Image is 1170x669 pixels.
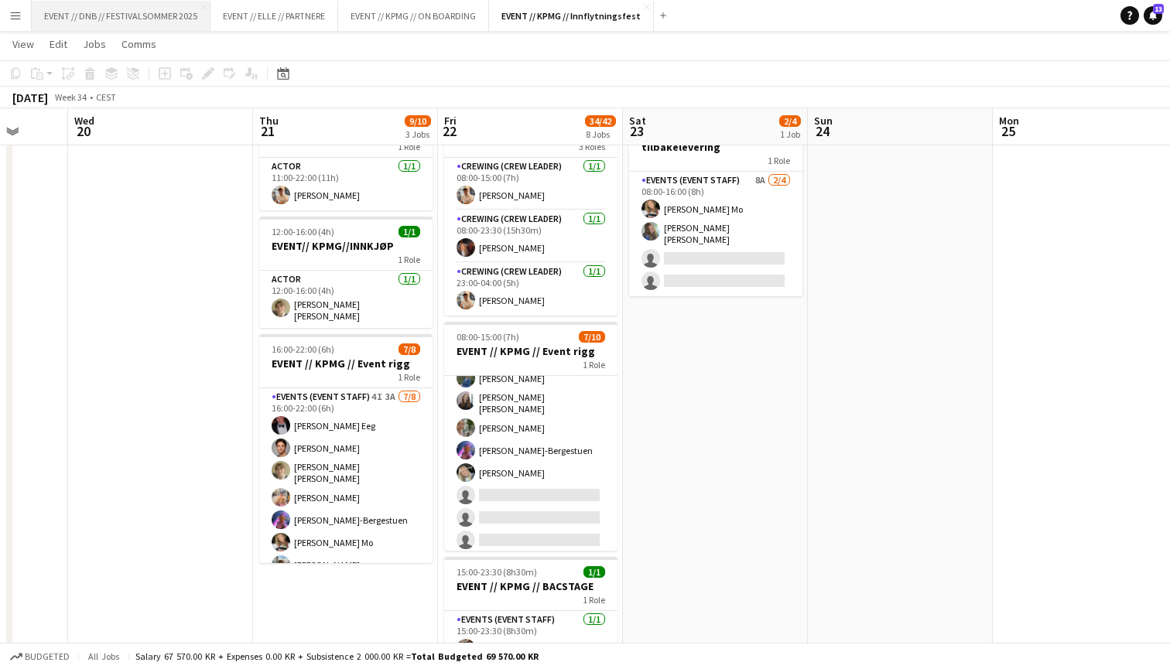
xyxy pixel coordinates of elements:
[77,34,112,54] a: Jobs
[583,594,605,606] span: 1 Role
[85,650,122,662] span: All jobs
[585,115,616,127] span: 34/42
[629,104,802,296] app-job-card: 08:00-16:00 (8h)2/4EVENT // KPMG // tilbakelevering1 RoleEvents (Event Staff)8A2/408:00-16:00 (8h...
[259,334,433,563] app-job-card: 16:00-22:00 (6h)7/8EVENT // KPMG // Event rigg1 RoleEvents (Event Staff)4I3A7/816:00-22:00 (6h)[P...
[83,37,106,51] span: Jobs
[1144,6,1162,25] a: 13
[1153,4,1164,14] span: 13
[442,122,457,140] span: 22
[96,91,116,103] div: CEST
[812,122,833,140] span: 24
[259,114,279,128] span: Thu
[399,226,420,237] span: 1/1
[768,155,790,166] span: 1 Role
[579,141,605,152] span: 3 Roles
[405,128,430,140] div: 3 Jobs
[259,104,433,210] app-job-card: 11:00-22:00 (11h)1/1CREW LEADER// OPRIGG1 RoleActor1/111:00-22:00 (11h)[PERSON_NAME]
[259,271,433,328] app-card-role: Actor1/112:00-16:00 (4h)[PERSON_NAME] [PERSON_NAME]
[74,114,94,128] span: Wed
[398,371,420,383] span: 1 Role
[8,648,72,665] button: Budgeted
[51,91,90,103] span: Week 34
[780,128,800,140] div: 1 Job
[444,296,617,555] app-card-role: [PERSON_NAME] Mo[PERSON_NAME][PERSON_NAME][PERSON_NAME] [PERSON_NAME][PERSON_NAME][PERSON_NAME]-B...
[135,650,539,662] div: Salary 67 570.00 KR + Expenses 0.00 KR + Subsistence 2 000.00 KR =
[999,114,1019,128] span: Mon
[121,37,156,51] span: Comms
[583,359,605,370] span: 1 Role
[259,388,433,602] app-card-role: Events (Event Staff)4I3A7/816:00-22:00 (6h)[PERSON_NAME] Eeg[PERSON_NAME][PERSON_NAME] [PERSON_NA...
[399,343,420,355] span: 7/8
[272,226,334,237] span: 12:00-16:00 (4h)
[629,114,646,128] span: Sat
[444,557,617,664] app-job-card: 15:00-23:30 (8h30m)1/1EVENT // KPMG // BACSTAGE1 RoleEvents (Event Staff)1/115:00-23:30 (8h30m)[P...
[398,141,420,152] span: 1 Role
[12,90,48,105] div: [DATE]
[444,263,617,316] app-card-role: Crewing (Crew Leader)1/123:00-04:00 (5h)[PERSON_NAME]
[259,158,433,210] app-card-role: Actor1/111:00-22:00 (11h)[PERSON_NAME]
[272,343,334,355] span: 16:00-22:00 (6h)
[259,357,433,370] h3: EVENT // KPMG // Event rigg
[338,1,489,31] button: EVENT // KPMG // ON BOARDING
[444,579,617,593] h3: EVENT // KPMG // BACSTAGE
[457,331,519,343] span: 08:00-15:00 (7h)
[32,1,210,31] button: EVENT // DNB // FESTIVALSOMMER 2025
[997,122,1019,140] span: 25
[210,1,338,31] button: EVENT // ELLE // PARTNERE
[50,37,67,51] span: Edit
[398,254,420,265] span: 1 Role
[489,1,654,31] button: EVENT // KPMG // Innflytningsfest
[72,122,94,140] span: 20
[444,158,617,210] app-card-role: Crewing (Crew Leader)1/108:00-15:00 (7h)[PERSON_NAME]
[259,239,433,253] h3: EVENT// KPMG//INNKJØP
[411,650,539,662] span: Total Budgeted 69 570.00 KR
[457,566,537,578] span: 15:00-23:30 (8h30m)
[444,344,617,358] h3: EVENT // KPMG // Event rigg
[444,210,617,263] app-card-role: Crewing (Crew Leader)1/108:00-23:30 (15h30m)[PERSON_NAME]
[586,128,615,140] div: 8 Jobs
[444,611,617,664] app-card-role: Events (Event Staff)1/115:00-23:30 (8h30m)[PERSON_NAME]
[259,217,433,328] app-job-card: 12:00-16:00 (4h)1/1EVENT// KPMG//INNKJØP1 RoleActor1/112:00-16:00 (4h)[PERSON_NAME] [PERSON_NAME]
[405,115,431,127] span: 9/10
[579,331,605,343] span: 7/10
[629,172,802,296] app-card-role: Events (Event Staff)8A2/408:00-16:00 (8h)[PERSON_NAME] Mo[PERSON_NAME] [PERSON_NAME]
[583,566,605,578] span: 1/1
[444,322,617,551] app-job-card: 08:00-15:00 (7h)7/10EVENT // KPMG // Event rigg1 Role[PERSON_NAME] Mo[PERSON_NAME][PERSON_NAME][P...
[444,104,617,316] app-job-card: 08:00-04:00 (20h) (Sat)3/3EVENT // KPMG // Crew leader3 RolesCrewing (Crew Leader)1/108:00-15:00 ...
[12,37,34,51] span: View
[257,122,279,140] span: 21
[814,114,833,128] span: Sun
[779,115,801,127] span: 2/4
[115,34,162,54] a: Comms
[6,34,40,54] a: View
[627,122,646,140] span: 23
[25,651,70,662] span: Budgeted
[43,34,74,54] a: Edit
[444,114,457,128] span: Fri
